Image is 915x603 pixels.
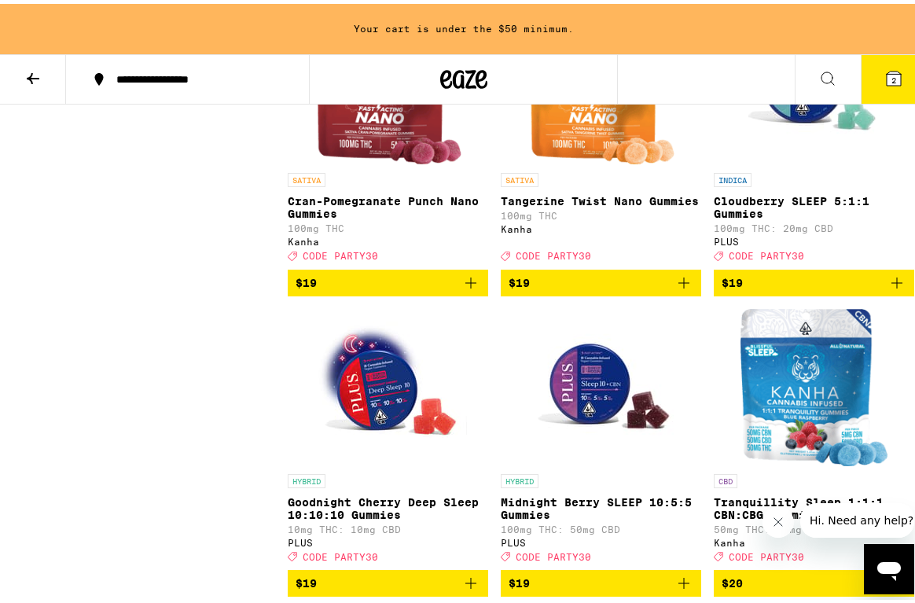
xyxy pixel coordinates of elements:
p: CBD [714,470,737,484]
button: Add to bag [501,566,701,593]
p: Tranquillity Sleep 1:1:1 CBN:CBG Gummies [714,492,914,517]
span: CODE PARTY30 [729,248,804,258]
span: CODE PARTY30 [303,248,378,258]
p: SATIVA [288,169,325,183]
div: Kanha [501,220,701,230]
span: CODE PARTY30 [729,548,804,558]
p: 100mg THC: 50mg CBD [501,520,701,531]
span: $19 [296,573,317,586]
div: PLUS [288,534,488,544]
button: Add to bag [714,266,914,292]
span: 2 [891,72,896,81]
p: INDICA [714,169,751,183]
p: Goodnight Cherry Deep Sleep 10:10:10 Gummies [288,492,488,517]
p: Cran-Pomegranate Punch Nano Gummies [288,191,488,216]
span: CODE PARTY30 [516,248,591,258]
img: PLUS - Goodnight Cherry Deep Sleep 10:10:10 Gummies [310,305,467,462]
a: Open page for Midnight Berry SLEEP 10:5:5 Gummies from PLUS [501,305,701,566]
div: Kanha [288,233,488,243]
div: PLUS [714,233,914,243]
img: PLUS - Midnight Berry SLEEP 10:5:5 Gummies [523,305,680,462]
div: PLUS [501,534,701,544]
p: Tangerine Twist Nano Gummies [501,191,701,204]
p: 100mg THC [288,219,488,230]
p: HYBRID [288,470,325,484]
a: Open page for Cran-Pomegranate Punch Nano Gummies from Kanha [288,4,488,265]
p: 50mg THC: 50mg CBD [714,520,914,531]
button: Add to bag [501,266,701,292]
span: $20 [722,573,743,586]
p: Midnight Berry SLEEP 10:5:5 Gummies [501,492,701,517]
span: $19 [509,573,530,586]
iframe: Button to launch messaging window [864,540,914,590]
p: HYBRID [501,470,538,484]
a: Open page for Tangerine Twist Nano Gummies from Kanha [501,4,701,265]
img: Kanha - Tranquillity Sleep 1:1:1 CBN:CBG Gummies [740,305,887,462]
p: 100mg THC: 20mg CBD [714,219,914,230]
span: CODE PARTY30 [516,548,591,558]
p: SATIVA [501,169,538,183]
p: 10mg THC: 10mg CBD [288,520,488,531]
iframe: Message from company [800,499,914,534]
span: $19 [722,273,743,285]
a: Open page for Goodnight Cherry Deep Sleep 10:10:10 Gummies from PLUS [288,305,488,566]
span: $19 [509,273,530,285]
button: Add to bag [714,566,914,593]
iframe: Close message [762,502,794,534]
a: Open page for Tranquillity Sleep 1:1:1 CBN:CBG Gummies from Kanha [714,305,914,566]
a: Open page for Cloudberry SLEEP 5:1:1 Gummies from PLUS [714,4,914,265]
span: $19 [296,273,317,285]
button: Add to bag [288,566,488,593]
span: CODE PARTY30 [303,548,378,558]
p: Cloudberry SLEEP 5:1:1 Gummies [714,191,914,216]
p: 100mg THC [501,207,701,217]
button: Add to bag [288,266,488,292]
div: Kanha [714,534,914,544]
